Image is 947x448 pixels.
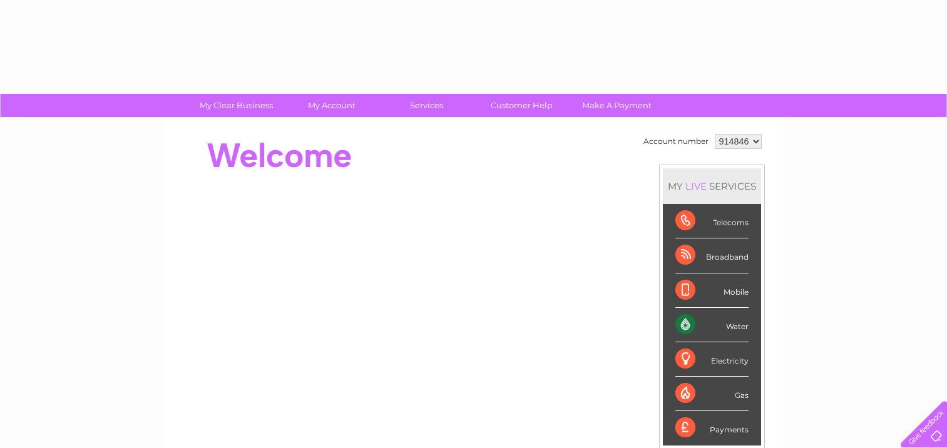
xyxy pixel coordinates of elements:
[675,411,749,445] div: Payments
[663,168,761,204] div: MY SERVICES
[470,94,573,117] a: Customer Help
[375,94,478,117] a: Services
[675,204,749,238] div: Telecoms
[683,180,709,192] div: LIVE
[675,238,749,273] div: Broadband
[675,273,749,308] div: Mobile
[640,131,712,152] td: Account number
[675,308,749,342] div: Water
[565,94,668,117] a: Make A Payment
[185,94,288,117] a: My Clear Business
[675,377,749,411] div: Gas
[280,94,383,117] a: My Account
[675,342,749,377] div: Electricity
